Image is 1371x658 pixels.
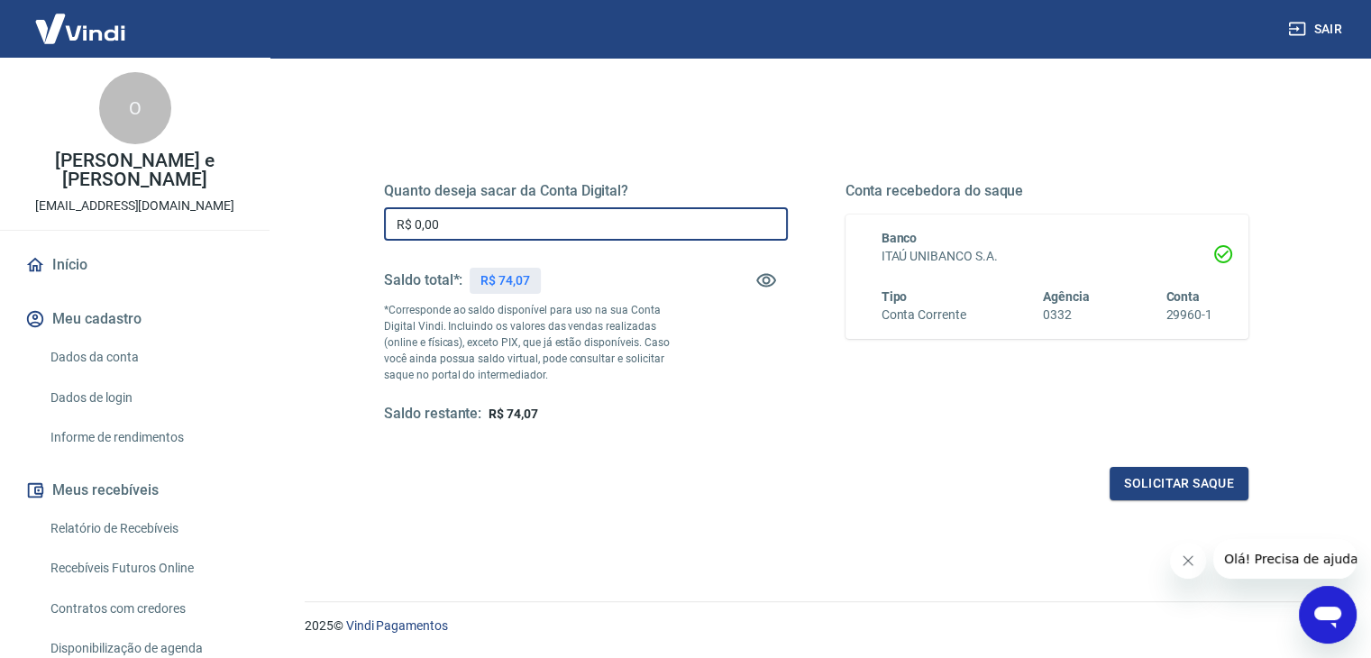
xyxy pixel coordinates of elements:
a: Recebíveis Futuros Online [43,550,248,587]
h6: Conta Corrente [882,306,966,324]
a: Relatório de Recebíveis [43,510,248,547]
h6: ITAÚ UNIBANCO S.A. [882,247,1213,266]
span: Olá! Precisa de ajuda? [11,13,151,27]
img: Vindi [22,1,139,56]
h5: Saldo restante: [384,405,481,424]
p: *Corresponde ao saldo disponível para uso na sua Conta Digital Vindi. Incluindo os valores das ve... [384,302,687,383]
a: Início [22,245,248,285]
iframe: Mensagem da empresa [1213,539,1357,579]
div: O [99,72,171,144]
iframe: Fechar mensagem [1170,543,1206,579]
a: Informe de rendimentos [43,419,248,456]
iframe: Botão para abrir a janela de mensagens [1299,586,1357,644]
span: Banco [882,231,918,245]
h5: Conta recebedora do saque [845,182,1249,200]
span: Tipo [882,289,908,304]
button: Meu cadastro [22,299,248,339]
a: Dados da conta [43,339,248,376]
h5: Quanto deseja sacar da Conta Digital? [384,182,788,200]
a: Contratos com credores [43,590,248,627]
span: Agência [1043,289,1090,304]
p: 2025 © [305,617,1328,635]
p: [EMAIL_ADDRESS][DOMAIN_NAME] [35,196,234,215]
h6: 29960-1 [1165,306,1212,324]
a: Vindi Pagamentos [346,618,448,633]
button: Sair [1284,13,1349,46]
p: [PERSON_NAME] e [PERSON_NAME] [14,151,255,189]
span: Conta [1165,289,1200,304]
a: Dados de login [43,379,248,416]
h5: Saldo total*: [384,271,462,289]
button: Solicitar saque [1110,467,1248,500]
span: R$ 74,07 [489,407,538,421]
button: Meus recebíveis [22,471,248,510]
h6: 0332 [1043,306,1090,324]
p: R$ 74,07 [480,271,530,290]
